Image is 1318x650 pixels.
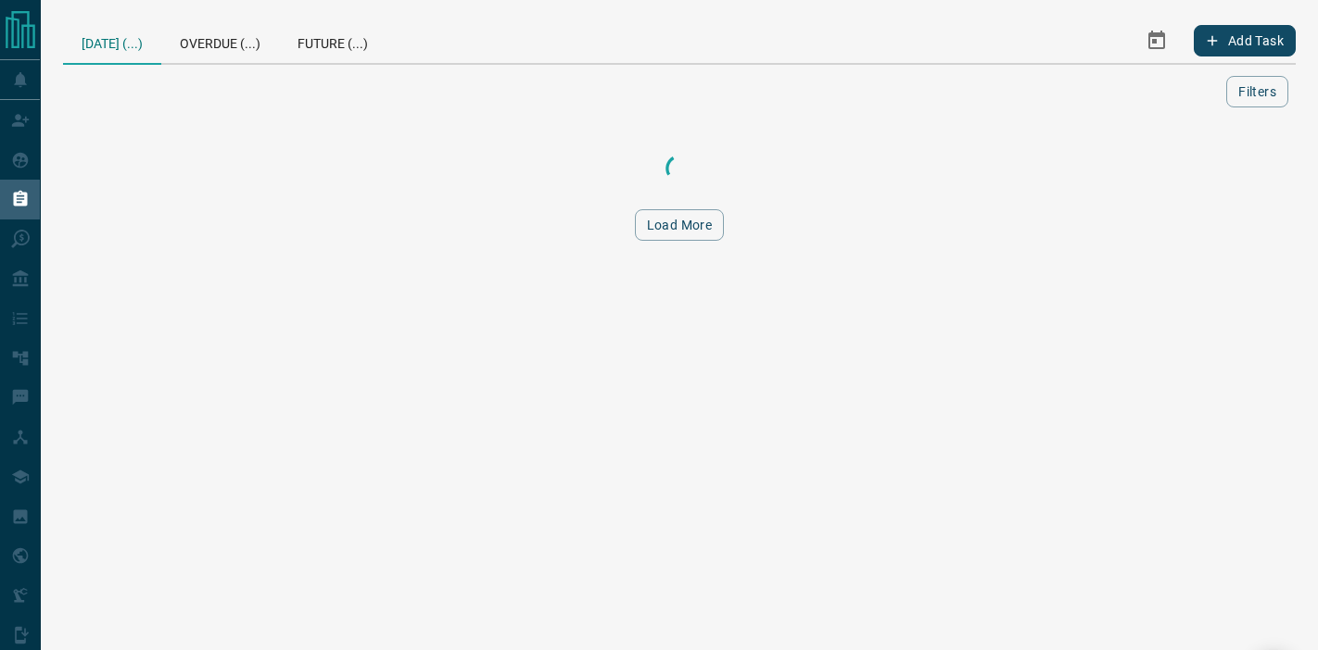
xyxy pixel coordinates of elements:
[587,150,772,187] div: Loading
[1226,76,1288,107] button: Filters
[63,19,161,65] div: [DATE] (...)
[1194,25,1296,56] button: Add Task
[1134,19,1179,63] button: Select Date Range
[279,19,387,63] div: Future (...)
[635,209,725,241] button: Load More
[161,19,279,63] div: Overdue (...)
